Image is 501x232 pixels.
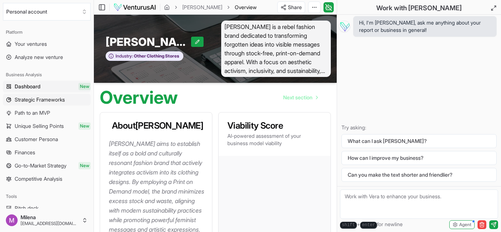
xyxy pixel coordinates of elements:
[341,134,497,148] button: What can I ask [PERSON_NAME]?
[227,132,322,147] p: AI-powered assessment of your business model viability
[78,122,91,130] span: New
[235,4,257,11] span: Overview
[3,147,91,158] a: Finances
[15,109,50,117] span: Path to an MVP
[459,222,471,228] span: Agent
[3,69,91,81] div: Business Analysis
[3,94,91,106] a: Strategic Frameworks
[15,136,58,143] span: Customer Persona
[3,191,91,202] div: Tools
[277,90,323,105] nav: pagination
[15,175,62,183] span: Competitive Analysis
[78,83,91,90] span: New
[15,122,64,130] span: Unique Selling Points
[21,221,79,227] span: [EMAIL_ADDRESS][DOMAIN_NAME]
[227,121,322,130] h3: Viability Score
[164,4,257,11] nav: breadcrumb
[21,214,79,221] span: Milena
[340,222,357,229] kbd: shift
[221,21,331,77] span: [PERSON_NAME] is a rebel fashion brand dedicated to transforming forgotten ideas into visible mes...
[15,40,47,48] span: Your ventures
[109,121,203,130] h3: About [PERSON_NAME]
[106,35,191,48] span: [PERSON_NAME]
[3,160,91,172] a: Go-to-Market StrategyNew
[100,89,178,106] h1: Overview
[341,168,497,182] button: Can you make the text shorter and friendlier?
[3,3,91,21] button: Select an organization
[376,3,462,13] h2: Work with [PERSON_NAME]
[339,21,350,32] img: Vera
[360,222,377,229] kbd: enter
[341,124,497,131] p: Try asking:
[182,4,222,11] a: [PERSON_NAME]
[15,54,63,61] span: Analyze new venture
[15,149,35,156] span: Finances
[288,4,302,11] span: Share
[277,1,305,13] button: Share
[449,220,475,229] button: Agent
[283,94,312,101] span: Next section
[133,53,179,59] span: Other Clothing Stores
[78,162,91,169] span: New
[340,221,403,229] span: + for newline
[113,3,156,12] img: logo
[3,133,91,145] a: Customer Persona
[116,53,133,59] span: Industry:
[3,107,91,119] a: Path to an MVP
[3,81,91,92] a: DashboardNew
[106,51,183,61] button: Industry:Other Clothing Stores
[359,19,491,34] span: Hi, I'm [PERSON_NAME], ask me anything about your report or business in general!
[15,162,66,169] span: Go-to-Market Strategy
[15,96,65,103] span: Strategic Frameworks
[3,26,91,38] div: Platform
[3,51,91,63] a: Analyze new venture
[341,151,497,165] button: How can I improve my business?
[15,83,40,90] span: Dashboard
[3,173,91,185] a: Competitive Analysis
[6,214,18,226] img: ACg8ocLDqd3l31Yq01Cd6219WpSYDleN4pf87yXIbIYhwjPVMEnF0Q=s96-c
[277,90,323,105] a: Go to next page
[3,38,91,50] a: Your ventures
[3,202,91,214] a: Pitch deck
[3,120,91,132] a: Unique Selling PointsNew
[3,211,91,229] button: Milena[EMAIL_ADDRESS][DOMAIN_NAME]
[15,205,39,212] span: Pitch deck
